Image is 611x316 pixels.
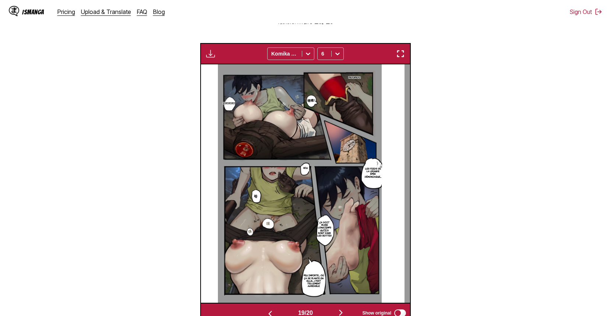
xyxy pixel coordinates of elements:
img: Sign out [595,8,602,15]
p: Ça doit faire longtemps qu'ils sont dans les bottes [316,220,334,238]
p: Hou [302,165,309,171]
a: IsManga LogoIsManga [9,6,57,18]
a: Blog [153,8,165,15]
a: Upload & Translate [81,8,131,15]
img: Manga Panel [218,64,382,303]
div: IsManga [22,8,44,15]
a: FAQ [137,8,147,15]
img: IsManga Logo [9,6,19,16]
img: Download translated images [206,49,215,58]
p: Peu importe... où ça se plante en elle... c'est tellement agréable [302,273,326,289]
span: Show original [362,310,391,316]
p: Les pieds de la grande épée démoniaque... [363,166,383,180]
a: Pricing [57,8,75,15]
p: Froufrou [347,75,362,80]
img: Enter fullscreen [396,49,405,58]
button: Sign Out [570,8,602,15]
p: Zizizizi [222,100,236,106]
